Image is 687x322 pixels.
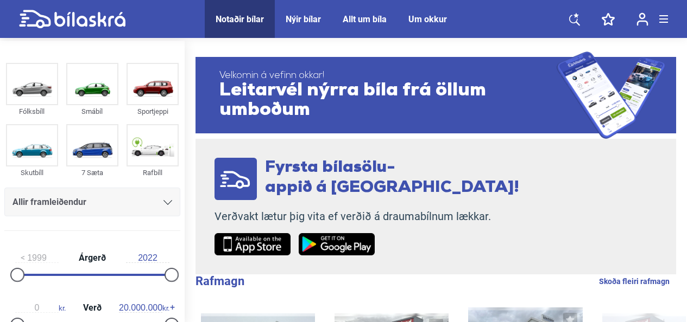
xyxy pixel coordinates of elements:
[343,14,387,24] a: Allt um bíla
[215,210,519,223] p: Verðvakt lætur þig vita ef verðið á draumabílnum lækkar.
[599,274,670,288] a: Skoða fleiri rafmagn
[265,159,519,196] span: Fyrsta bílasölu- appið á [GEOGRAPHIC_DATA]!
[127,105,179,118] div: Sportjeppi
[119,303,169,313] span: kr.
[66,166,118,179] div: 7 Sæta
[196,274,244,288] b: Rafmagn
[219,81,557,120] span: Leitarvél nýrra bíla frá öllum umboðum
[6,166,58,179] div: Skutbíll
[219,70,557,81] span: Velkomin á vefinn okkar!
[76,254,109,262] span: Árgerð
[12,195,86,210] span: Allir framleiðendur
[636,12,648,26] img: user-login.svg
[6,105,58,118] div: Fólksbíll
[127,166,179,179] div: Rafbíll
[80,304,104,312] span: Verð
[196,51,676,139] a: Velkomin á vefinn okkar!Leitarvél nýrra bíla frá öllum umboðum
[15,303,66,313] span: kr.
[408,14,447,24] a: Um okkur
[66,105,118,118] div: Smábíl
[216,14,264,24] a: Notaðir bílar
[286,14,321,24] a: Nýir bílar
